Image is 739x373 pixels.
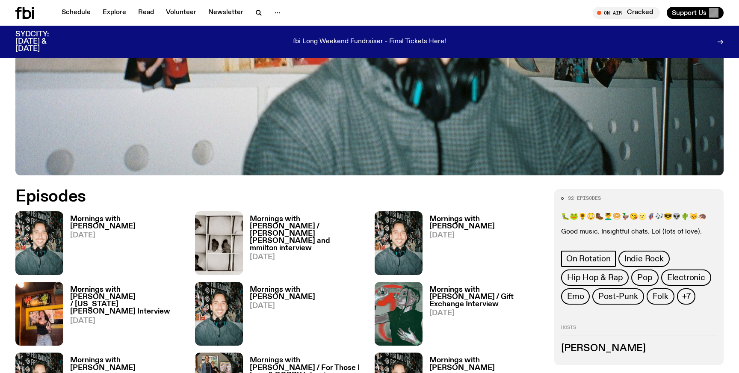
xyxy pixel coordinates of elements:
[63,286,185,346] a: Mornings with [PERSON_NAME] / [US_STATE][PERSON_NAME] Interview[DATE]
[631,269,658,286] a: Pop
[250,216,364,252] h3: Mornings with [PERSON_NAME] / [PERSON_NAME] [PERSON_NAME] and mmilton interview
[561,251,616,267] a: On Rotation
[561,269,629,286] a: Hip Hop & Rap
[667,7,724,19] button: Support Us
[566,254,611,263] span: On Rotation
[561,344,717,353] h3: [PERSON_NAME]
[70,216,185,230] h3: Mornings with [PERSON_NAME]
[592,288,644,305] a: Post-Punk
[243,216,364,275] a: Mornings with [PERSON_NAME] / [PERSON_NAME] [PERSON_NAME] and mmilton interview[DATE]
[561,228,717,236] p: Good music. Insightful chats. Lol (lots of love).
[598,292,638,301] span: Post-Punk
[15,211,63,275] img: Radio presenter Ben Hansen sits in front of a wall of photos and an fbi radio sign. Film photo. B...
[672,9,706,17] span: Support Us
[195,282,243,346] img: Radio presenter Ben Hansen sits in front of a wall of photos and an fbi radio sign. Film photo. B...
[250,302,364,310] span: [DATE]
[15,189,484,204] h2: Episodes
[593,7,660,19] button: On AirCracked
[98,7,131,19] a: Explore
[618,251,670,267] a: Indie Rock
[637,273,652,282] span: Pop
[243,286,364,346] a: Mornings with [PERSON_NAME][DATE]
[561,288,590,305] a: Emo
[677,288,696,305] button: +7
[647,288,674,305] a: Folk
[63,216,185,275] a: Mornings with [PERSON_NAME][DATE]
[70,357,185,371] h3: Mornings with [PERSON_NAME]
[375,211,423,275] img: Radio presenter Ben Hansen sits in front of a wall of photos and an fbi radio sign. Film photo. B...
[567,273,623,282] span: Hip Hop & Rap
[429,286,544,308] h3: Mornings with [PERSON_NAME] / Gift Exchange Interview
[561,213,717,221] p: 🐛🐸🌻😳🥾💆‍♂️🥯🦆😘🌝🦸🎶😎👽🌵😼🦔
[423,216,544,275] a: Mornings with [PERSON_NAME][DATE]
[133,7,159,19] a: Read
[70,232,185,239] span: [DATE]
[70,317,185,325] span: [DATE]
[653,292,668,301] span: Folk
[429,357,544,371] h3: Mornings with [PERSON_NAME]
[250,286,364,301] h3: Mornings with [PERSON_NAME]
[429,232,544,239] span: [DATE]
[429,216,544,230] h3: Mornings with [PERSON_NAME]
[250,254,364,261] span: [DATE]
[661,269,711,286] a: Electronic
[203,7,248,19] a: Newsletter
[56,7,96,19] a: Schedule
[161,7,201,19] a: Volunteer
[624,254,664,263] span: Indie Rock
[423,286,544,346] a: Mornings with [PERSON_NAME] / Gift Exchange Interview[DATE]
[682,292,691,301] span: +7
[293,38,446,46] p: fbi Long Weekend Fundraiser - Final Tickets Here!
[667,273,705,282] span: Electronic
[568,196,601,201] span: 92 episodes
[561,325,717,335] h2: Hosts
[567,292,584,301] span: Emo
[70,286,185,315] h3: Mornings with [PERSON_NAME] / [US_STATE][PERSON_NAME] Interview
[429,310,544,317] span: [DATE]
[15,31,70,53] h3: SYDCITY: [DATE] & [DATE]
